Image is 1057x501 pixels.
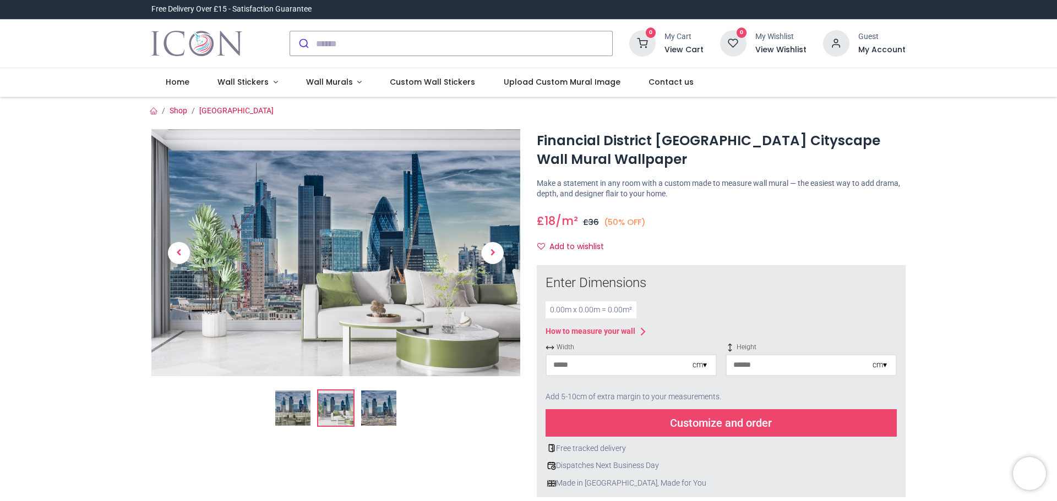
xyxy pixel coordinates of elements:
[170,106,187,115] a: Shop
[674,4,906,15] iframe: Customer reviews powered by Trustpilot
[290,31,316,56] button: Submit
[693,360,707,371] div: cm ▾
[151,129,520,376] img: WS-42785-02
[203,68,292,97] a: Wall Stickers
[361,390,396,426] img: WS-42785-03
[537,243,545,250] i: Add to wishlist
[547,479,556,488] img: uk
[537,131,906,169] h1: Financial District [GEOGRAPHIC_DATA] Cityscape Wall Mural Wallpaper
[546,301,636,319] div: 0.00 m x 0.00 m = 0.00 m²
[482,242,504,264] span: Next
[546,385,897,409] div: Add 5-10cm of extra margin to your measurements.
[217,76,269,87] span: Wall Stickers
[649,76,694,87] span: Contact us
[151,28,242,59] img: Icon Wall Stickers
[546,460,897,471] div: Dispatches Next Business Day
[858,45,906,56] a: My Account
[664,45,704,56] a: View Cart
[537,178,906,200] p: Make a statement in any room with a custom made to measure wall mural — the easiest way to add dr...
[646,27,656,38] sup: 0
[504,76,620,87] span: Upload Custom Mural Image
[318,390,353,426] img: WS-42785-02
[589,217,599,228] span: 36
[292,68,376,97] a: Wall Murals
[151,28,242,59] a: Logo of Icon Wall Stickers
[151,166,206,339] a: Previous
[166,76,189,87] span: Home
[151,4,312,15] div: Free Delivery Over £15 - Satisfaction Guarantee
[537,213,555,229] span: £
[629,38,656,47] a: 0
[583,217,599,228] span: £
[546,443,897,454] div: Free tracked delivery
[1013,457,1046,490] iframe: Brevo live chat
[306,76,353,87] span: Wall Murals
[755,31,807,42] div: My Wishlist
[546,343,717,352] span: Width
[664,31,704,42] div: My Cart
[275,390,310,426] img: Financial District London Cityscape Wall Mural Wallpaper
[546,326,635,337] div: How to measure your wall
[555,213,578,229] span: /m²
[390,76,475,87] span: Custom Wall Stickers
[168,242,190,264] span: Previous
[199,106,274,115] a: [GEOGRAPHIC_DATA]
[873,360,887,371] div: cm ▾
[858,31,906,42] div: Guest
[604,217,646,228] small: (50% OFF)
[465,166,520,339] a: Next
[544,213,555,229] span: 18
[546,409,897,437] div: Customize and order
[546,478,897,489] div: Made in [GEOGRAPHIC_DATA], Made for You
[755,45,807,56] a: View Wishlist
[737,27,747,38] sup: 0
[726,343,897,352] span: Height
[720,38,747,47] a: 0
[546,274,897,293] div: Enter Dimensions
[537,238,613,256] button: Add to wishlistAdd to wishlist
